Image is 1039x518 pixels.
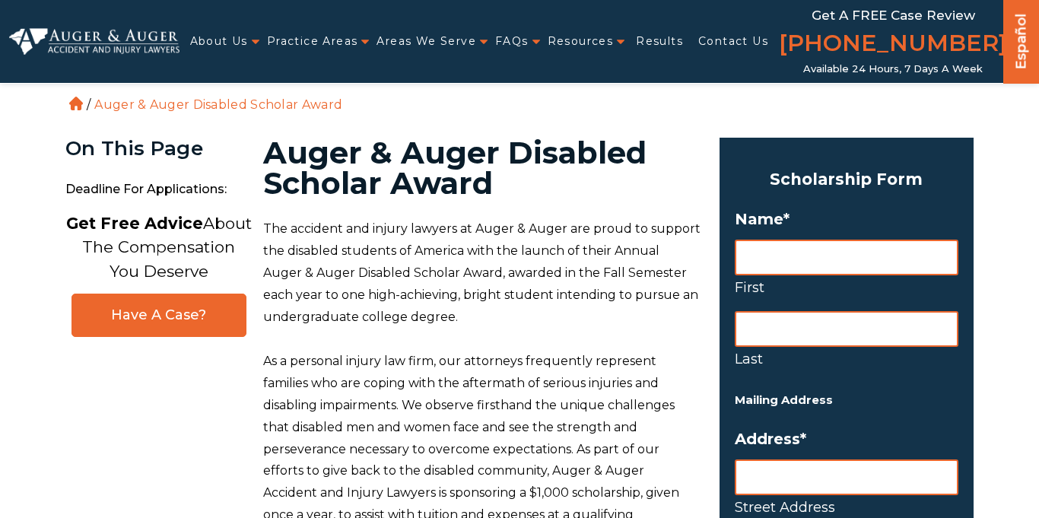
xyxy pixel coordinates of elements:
h3: Scholarship Form [735,165,958,194]
strong: Get Free Advice [66,214,203,233]
p: The accident and injury lawyers at Auger & Auger are proud to support the disabled students of Am... [263,218,701,328]
a: [PHONE_NUMBER] [779,27,1007,63]
a: Contact Us [698,26,768,57]
a: Practice Areas [267,26,358,57]
a: Home [69,97,83,110]
h5: Mailing Address [735,390,958,411]
label: Name [735,210,958,228]
a: Have A Case? [71,294,246,337]
a: About Us [190,26,248,57]
span: Have A Case? [87,307,230,324]
label: Last [735,347,958,371]
span: Get a FREE Case Review [812,8,975,23]
label: Address [735,430,958,448]
a: Areas We Serve [377,26,476,57]
label: First [735,275,958,300]
p: About The Compensation You Deserve [66,211,252,284]
span: Deadline for Applications: [65,174,252,205]
img: Auger & Auger Accident and Injury Lawyers Logo [9,28,180,54]
span: Available 24 Hours, 7 Days a Week [803,63,983,75]
li: Auger & Auger Disabled Scholar Award [91,97,346,112]
h1: Auger & Auger Disabled Scholar Award [263,138,701,199]
a: Results [636,26,683,57]
div: On This Page [65,138,252,160]
a: FAQs [495,26,529,57]
a: Resources [548,26,614,57]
